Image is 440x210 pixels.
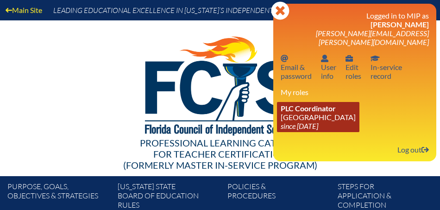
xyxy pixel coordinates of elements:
[271,1,289,20] svg: Close
[371,20,429,29] span: [PERSON_NAME]
[281,11,429,46] h3: Logged in to MIP as
[277,102,359,132] a: PLC Coordinator [GEOGRAPHIC_DATA] since [DATE]
[281,88,429,96] h3: My roles
[346,55,353,62] svg: User info
[281,55,288,62] svg: Email password
[281,104,336,113] span: PLC Coordinator
[15,137,425,171] div: Professional Learning Catalog (formerly Master In-service Program)
[342,52,365,82] a: User infoEditroles
[277,52,315,82] a: Email passwordEmail &password
[317,52,340,82] a: User infoUserinfo
[421,146,429,153] svg: Log out
[321,55,328,62] svg: User info
[2,4,46,16] a: Main Site
[367,52,406,82] a: In-service recordIn-servicerecord
[371,55,380,62] svg: In-service record
[125,20,316,147] img: FCISlogo221.eps
[316,29,429,46] span: [PERSON_NAME][EMAIL_ADDRESS][PERSON_NAME][DOMAIN_NAME]
[394,143,433,156] a: Log outLog out
[153,148,287,159] span: for Teacher Certification
[281,121,318,130] i: since [DATE]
